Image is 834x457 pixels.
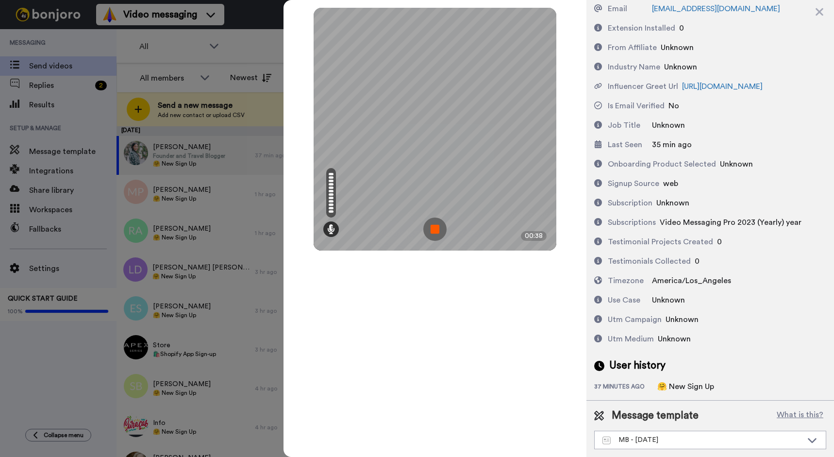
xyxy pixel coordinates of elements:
[658,335,691,343] span: Unknown
[664,63,697,71] span: Unknown
[608,61,660,73] div: Industry Name
[608,81,678,92] div: Influencer Greet Url
[652,277,731,285] span: America/Los_Angeles
[609,358,666,373] span: User history
[602,435,802,445] div: MB - [DATE]
[652,121,685,129] span: Unknown
[521,231,547,241] div: 00:38
[695,257,700,265] span: 0
[608,333,654,345] div: Utm Medium
[666,316,699,323] span: Unknown
[612,408,699,423] span: Message template
[660,219,801,226] span: Video Messaging Pro 2023 (Yearly) year
[602,437,611,444] img: Message-temps.svg
[717,238,722,246] span: 0
[656,199,689,207] span: Unknown
[657,381,714,392] div: 🤗 New Sign Up
[774,408,826,423] button: What is this?
[608,314,662,325] div: Utm Campaign
[594,383,657,392] div: 37 minutes ago
[608,100,665,112] div: Is Email Verified
[720,160,753,168] span: Unknown
[652,296,685,304] span: Unknown
[608,275,644,287] div: Timezone
[423,218,447,241] img: ic_record_stop.svg
[608,178,659,189] div: Signup Source
[663,180,678,187] span: web
[652,141,692,149] span: 35 min ago
[608,197,652,209] div: Subscription
[608,255,691,267] div: Testimonials Collected
[608,217,656,228] div: Subscriptions
[608,139,642,151] div: Last Seen
[608,236,713,248] div: Testimonial Projects Created
[608,294,640,306] div: Use Case
[682,83,763,90] a: [URL][DOMAIN_NAME]
[608,119,640,131] div: Job Title
[668,102,679,110] span: No
[608,158,716,170] div: Onboarding Product Selected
